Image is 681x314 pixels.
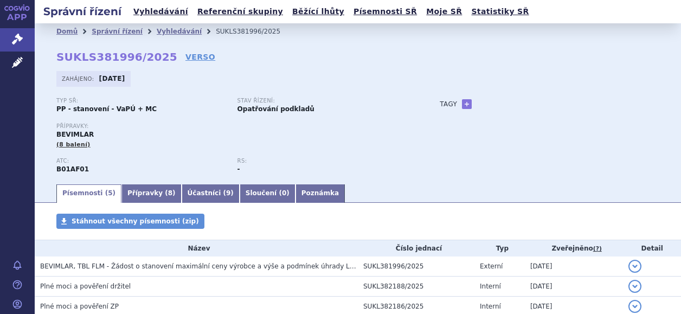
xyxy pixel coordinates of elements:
td: [DATE] [525,277,624,297]
button: detail [628,280,641,293]
span: Externí [480,262,503,270]
span: 9 [226,189,230,197]
span: (8 balení) [56,141,91,148]
p: Stav řízení: [237,98,408,104]
button: detail [628,300,641,313]
td: SUKL381996/2025 [358,257,474,277]
strong: [DATE] [99,75,125,82]
span: 8 [168,189,172,197]
a: + [462,99,472,109]
a: Domů [56,28,78,35]
th: Detail [623,240,681,257]
span: Plné moci a pověření ZP [40,303,119,310]
span: Zahájeno: [62,74,96,83]
a: VERSO [185,52,215,62]
a: Poznámka [295,184,345,203]
a: Stáhnout všechny písemnosti (zip) [56,214,204,229]
a: Běžící lhůty [289,4,348,19]
a: Správní řízení [92,28,143,35]
a: Statistiky SŘ [468,4,532,19]
h2: Správní řízení [35,4,130,19]
th: Zveřejněno [525,240,624,257]
a: Přípravky (8) [121,184,182,203]
th: Název [35,240,358,257]
span: BEVIMLAR, TBL FLM - Žádost o stanovení maximální ceny výrobce a výše a podmínek úhrady LP (PP) [40,262,369,270]
span: BEVIMLAR [56,131,94,138]
p: Přípravky: [56,123,418,130]
a: Sloučení (0) [240,184,295,203]
th: Číslo jednací [358,240,474,257]
abbr: (?) [593,245,602,253]
strong: Opatřování podkladů [237,105,314,113]
a: Písemnosti SŘ [350,4,420,19]
p: ATC: [56,158,227,164]
td: [DATE] [525,257,624,277]
span: Interní [480,283,501,290]
strong: PP - stanovení - VaPÚ + MC [56,105,157,113]
span: 0 [282,189,286,197]
span: Interní [480,303,501,310]
li: SUKLS381996/2025 [216,23,294,40]
h3: Tagy [440,98,457,111]
p: RS: [237,158,408,164]
span: Plné moci a pověření držitel [40,283,131,290]
a: Účastníci (9) [182,184,240,203]
span: Stáhnout všechny písemnosti (zip) [72,217,199,225]
strong: SUKLS381996/2025 [56,50,177,63]
strong: - [237,165,240,173]
a: Referenční skupiny [194,4,286,19]
a: Moje SŘ [423,4,465,19]
strong: RIVAROXABAN [56,165,89,173]
a: Vyhledávání [130,4,191,19]
a: Vyhledávání [157,28,202,35]
td: SUKL382188/2025 [358,277,474,297]
a: Písemnosti (5) [56,184,121,203]
p: Typ SŘ: [56,98,227,104]
th: Typ [474,240,525,257]
span: 5 [108,189,112,197]
button: detail [628,260,641,273]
